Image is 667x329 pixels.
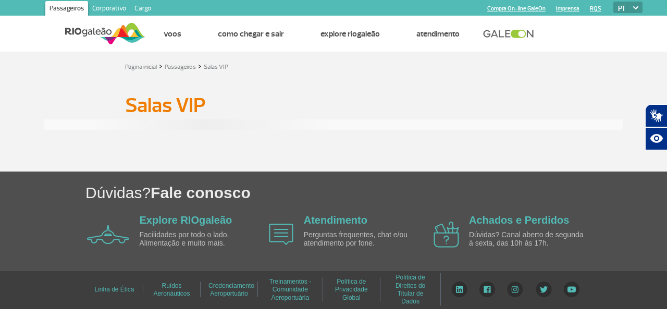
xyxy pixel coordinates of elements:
img: airplane icon [434,222,459,248]
a: Passageiros [45,1,88,18]
span: Fale conosco [151,184,251,201]
div: Plugin de acessibilidade da Hand Talk. [645,104,667,150]
a: Achados e Perdidos [469,214,569,226]
a: Página inicial [125,63,157,71]
a: Cargo [130,1,155,18]
button: Abrir recursos assistivos. [645,127,667,150]
img: airplane icon [87,225,129,244]
h1: Dúvidas? [85,182,667,203]
a: Corporativo [88,1,130,18]
a: Atendimento [304,214,367,226]
img: Twitter [536,282,552,297]
a: > [159,60,163,72]
a: Política de Privacidade Global [335,274,368,305]
a: > [198,60,202,72]
p: Facilidades por todo o lado. Alimentação e muito mais. [140,231,260,247]
a: Ruídos Aeronáuticos [153,278,190,301]
img: Facebook [479,282,495,297]
p: Dúvidas? Canal aberto de segunda à sexta, das 10h às 17h. [469,231,589,247]
a: Imprensa [556,5,579,12]
a: Passageiros [165,63,196,71]
img: Instagram [507,282,523,297]
img: airplane icon [269,224,293,245]
a: Atendimento [416,29,460,39]
button: Abrir tradutor de língua de sinais. [645,104,667,127]
img: YouTube [564,282,579,297]
a: Credenciamento Aeroportuário [208,278,254,301]
a: Compra On-line GaleOn [487,5,546,12]
a: Linha de Ética [94,282,134,297]
img: LinkedIn [451,282,467,297]
a: Explore RIOgaleão [320,29,380,39]
a: Voos [164,29,181,39]
a: Explore RIOgaleão [140,214,232,226]
a: Política de Direitos do Titular de Dados [396,270,425,309]
a: RQS [590,5,601,12]
a: Treinamentos - Comunidade Aeroportuária [269,274,311,305]
a: Salas VIP [204,63,228,71]
p: Perguntas frequentes, chat e/ou atendimento por fone. [304,231,424,247]
a: Como chegar e sair [218,29,284,39]
h1: Salas VIP [125,96,542,114]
